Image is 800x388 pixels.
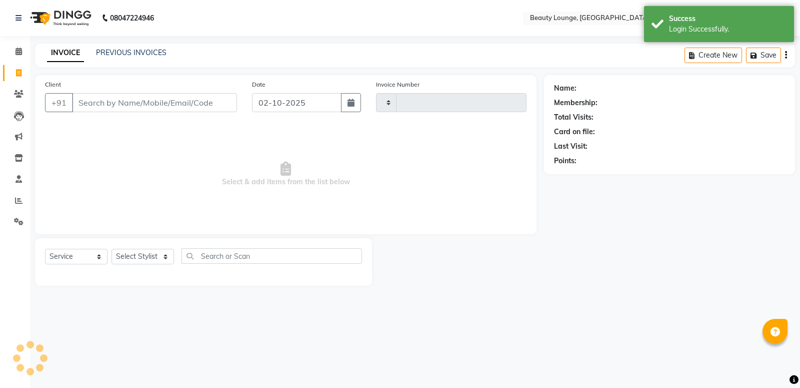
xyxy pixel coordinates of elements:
div: Login Successfully. [669,24,786,35]
a: INVOICE [47,44,84,62]
button: +91 [45,93,73,112]
label: Invoice Number [376,80,419,89]
img: logo [25,4,94,32]
button: Create New [684,48,742,63]
b: 08047224946 [110,4,154,32]
button: Save [746,48,781,63]
label: Client [45,80,61,89]
a: PREVIOUS INVOICES [96,48,166,57]
div: Last Visit: [554,141,587,152]
div: Success [669,14,786,24]
div: Total Visits: [554,112,593,123]
label: Date [252,80,265,89]
div: Membership: [554,98,597,108]
input: Search or Scan [181,248,362,264]
input: Search by Name/Mobile/Email/Code [72,93,237,112]
div: Card on file: [554,127,595,137]
div: Name: [554,83,576,94]
div: Points: [554,156,576,166]
span: Select & add items from the list below [45,124,526,224]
